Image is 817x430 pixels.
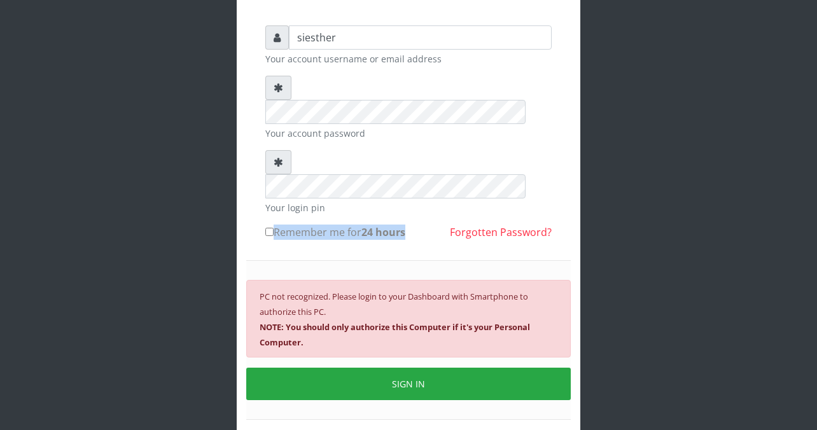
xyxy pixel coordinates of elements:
[265,228,274,236] input: Remember me for24 hours
[265,52,552,66] small: Your account username or email address
[361,225,405,239] b: 24 hours
[265,127,552,140] small: Your account password
[265,201,552,214] small: Your login pin
[265,225,405,240] label: Remember me for
[450,225,552,239] a: Forgotten Password?
[260,321,530,348] b: NOTE: You should only authorize this Computer if it's your Personal Computer.
[246,368,571,400] button: SIGN IN
[289,25,552,50] input: Username or email address
[260,291,530,348] small: PC not recognized. Please login to your Dashboard with Smartphone to authorize this PC.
